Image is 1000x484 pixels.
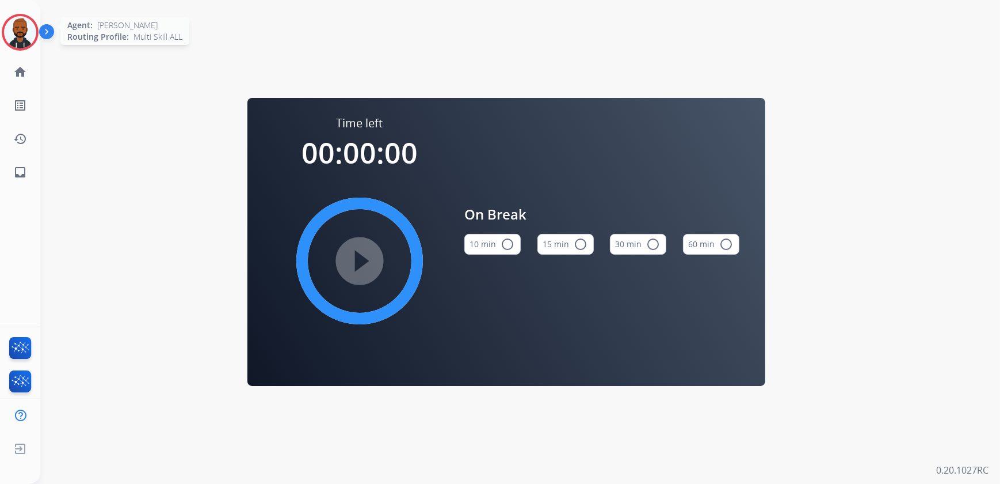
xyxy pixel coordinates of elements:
[936,463,988,477] p: 0.20.1027RC
[337,115,383,131] span: Time left
[610,234,666,255] button: 30 min
[574,237,587,251] mat-icon: radio_button_unchecked
[97,20,158,31] span: [PERSON_NAME]
[13,132,27,146] mat-icon: history
[67,20,93,31] span: Agent:
[464,234,521,255] button: 10 min
[537,234,594,255] button: 15 min
[13,165,27,179] mat-icon: inbox
[133,31,182,43] span: Multi Skill ALL
[719,237,733,251] mat-icon: radio_button_unchecked
[67,31,129,43] span: Routing Profile:
[13,65,27,79] mat-icon: home
[683,234,739,255] button: 60 min
[301,133,418,172] span: 00:00:00
[646,237,660,251] mat-icon: radio_button_unchecked
[501,237,514,251] mat-icon: radio_button_unchecked
[13,99,27,112] mat-icon: list_alt
[4,16,36,48] img: avatar
[464,204,739,225] span: On Break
